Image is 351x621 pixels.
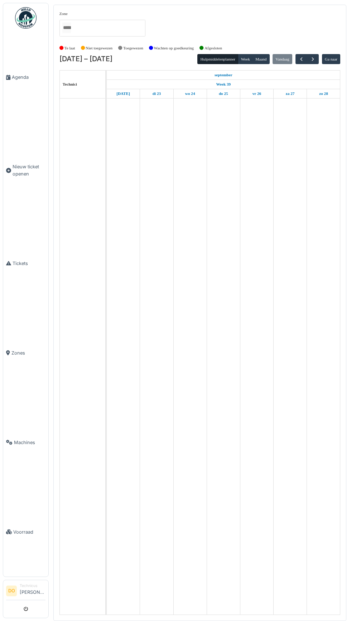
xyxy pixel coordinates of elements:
a: 22 september 2025 [213,71,234,80]
a: 23 september 2025 [151,89,163,98]
button: Ga naar [322,54,341,64]
a: 26 september 2025 [251,89,263,98]
li: [PERSON_NAME] [20,583,45,598]
button: Week [238,54,253,64]
label: Wachten op goedkeuring [154,45,194,51]
label: Toegewezen [123,45,143,51]
a: Zones [3,308,48,398]
label: Zone [59,11,68,17]
a: 28 september 2025 [317,89,330,98]
a: Voorraad [3,487,48,577]
a: Tickets [3,218,48,308]
label: Afgesloten [205,45,222,51]
a: Machines [3,398,48,487]
label: Niet toegewezen [86,45,112,51]
span: Nieuw ticket openen [13,163,45,177]
span: Technici [63,82,77,86]
button: Maand [253,54,270,64]
img: Badge_color-CXgf-gQk.svg [15,7,37,29]
button: Vandaag [273,54,292,64]
a: Agenda [3,33,48,122]
a: 25 september 2025 [217,89,230,98]
a: DO Technicus[PERSON_NAME] [6,583,45,600]
a: 22 september 2025 [115,89,132,98]
span: Voorraad [13,529,45,535]
li: DO [6,586,17,596]
span: Machines [14,439,45,446]
button: Hulpmiddelenplanner [197,54,238,64]
button: Volgende [307,54,319,64]
a: Week 39 [214,80,232,89]
a: 24 september 2025 [183,89,197,98]
input: Alles [62,23,71,33]
h2: [DATE] – [DATE] [59,55,112,63]
a: Nieuw ticket openen [3,122,48,218]
span: Tickets [13,260,45,267]
span: Zones [11,350,45,356]
button: Vorige [295,54,307,64]
a: 27 september 2025 [284,89,297,98]
div: Technicus [20,583,45,588]
label: Te laat [64,45,75,51]
span: Agenda [12,74,45,81]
